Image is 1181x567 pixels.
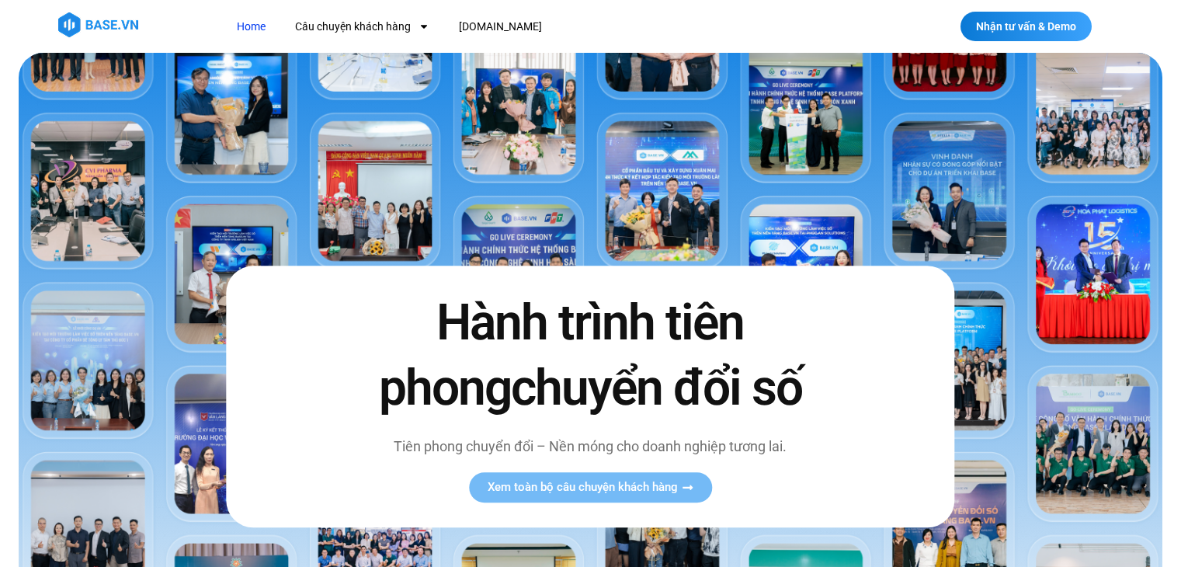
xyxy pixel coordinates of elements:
[469,472,712,503] a: Xem toàn bộ câu chuyện khách hàng
[225,12,827,41] nav: Menu
[960,12,1092,41] a: Nhận tư vấn & Demo
[511,359,802,417] span: chuyển đổi số
[976,21,1076,32] span: Nhận tư vấn & Demo
[225,12,277,41] a: Home
[447,12,554,41] a: [DOMAIN_NAME]
[346,436,835,457] p: Tiên phong chuyển đổi – Nền móng cho doanh nghiệp tương lai.
[346,291,835,420] h2: Hành trình tiên phong
[488,482,678,493] span: Xem toàn bộ câu chuyện khách hàng
[283,12,441,41] a: Câu chuyện khách hàng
